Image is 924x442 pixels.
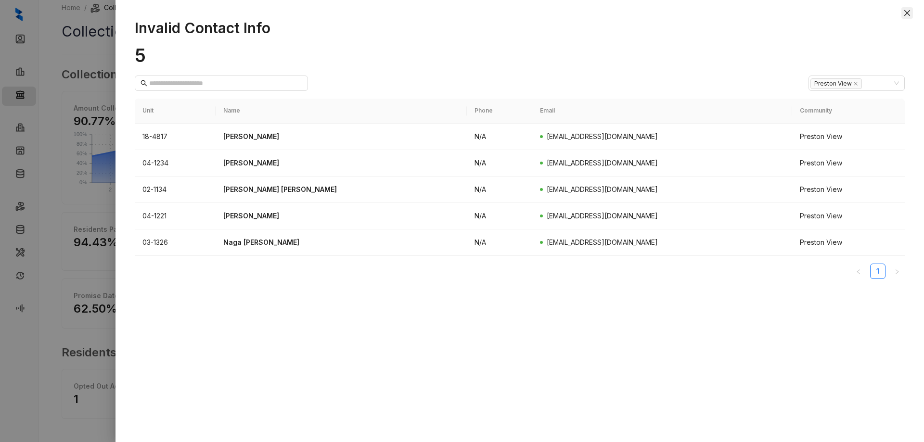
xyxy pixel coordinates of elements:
span: left [856,269,861,275]
div: Preston View [800,211,897,221]
th: Name [216,99,467,124]
span: [EMAIL_ADDRESS][DOMAIN_NAME] [547,132,658,140]
span: close [853,81,858,86]
th: Email [532,99,792,124]
p: [PERSON_NAME] [223,131,459,142]
td: N/A [467,150,532,177]
a: 1 [871,264,885,278]
span: [EMAIL_ADDRESS][DOMAIN_NAME] [547,185,658,193]
td: 02-1134 [135,177,216,203]
button: left [851,264,866,279]
h1: 5 [135,44,905,66]
button: Close [901,7,913,19]
th: Phone [467,99,532,124]
td: N/A [467,203,532,229]
p: [PERSON_NAME] [PERSON_NAME] [223,184,459,195]
div: Preston View [800,158,897,168]
span: [EMAIL_ADDRESS][DOMAIN_NAME] [547,212,658,220]
th: Unit [135,99,216,124]
td: N/A [467,124,532,150]
li: Next Page [889,264,905,279]
td: 18-4817 [135,124,216,150]
th: Community [792,99,905,124]
span: Preston View [810,78,862,89]
li: Previous Page [851,264,866,279]
span: search [141,80,147,87]
td: N/A [467,229,532,256]
li: 1 [870,264,885,279]
span: right [894,269,900,275]
div: Preston View [800,184,897,195]
td: 04-1221 [135,203,216,229]
span: [EMAIL_ADDRESS][DOMAIN_NAME] [547,238,658,246]
button: right [889,264,905,279]
div: Preston View [800,237,897,248]
p: [PERSON_NAME] [223,158,459,168]
span: [EMAIL_ADDRESS][DOMAIN_NAME] [547,159,658,167]
p: [PERSON_NAME] [223,211,459,221]
h1: Invalid Contact Info [135,19,905,37]
td: 04-1234 [135,150,216,177]
td: N/A [467,177,532,203]
td: 03-1326 [135,229,216,256]
span: close [903,9,911,17]
div: Preston View [800,131,897,142]
p: Naga [PERSON_NAME] [223,237,459,248]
